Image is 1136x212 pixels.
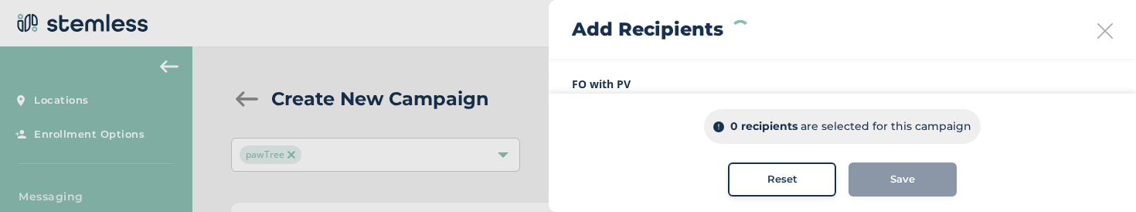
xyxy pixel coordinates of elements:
p: are selected for this campaign [801,118,971,135]
p: 0 recipients [730,118,798,135]
img: icon-info-dark-48f6c5f3.svg [713,121,724,132]
iframe: Chat Widget [1059,138,1136,212]
h2: Add Recipients [572,15,723,43]
button: Reset [728,162,836,197]
label: FO with PV [572,76,1113,92]
span: Reset [767,172,798,187]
